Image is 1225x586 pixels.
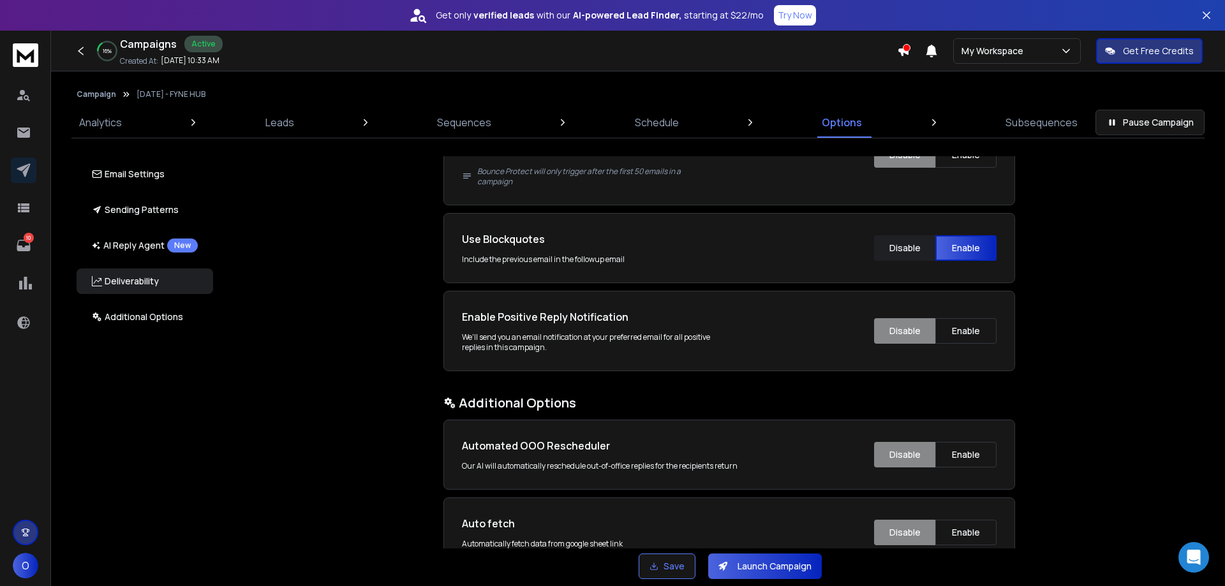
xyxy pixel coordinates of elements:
[961,45,1028,57] p: My Workspace
[24,233,34,243] p: 10
[998,107,1085,138] a: Subsequences
[13,553,38,578] button: O
[429,107,499,138] a: Sequences
[822,115,862,130] p: Options
[635,115,679,130] p: Schedule
[573,9,681,22] strong: AI-powered Lead Finder,
[1095,110,1205,135] button: Pause Campaign
[184,36,223,52] div: Active
[77,89,116,99] button: Campaign
[1123,45,1194,57] p: Get Free Credits
[473,9,534,22] strong: verified leads
[258,107,302,138] a: Leads
[1096,38,1203,64] button: Get Free Credits
[1178,542,1209,573] div: Open Intercom Messenger
[103,47,112,55] p: 16 %
[774,5,816,26] button: Try Now
[71,107,130,138] a: Analytics
[265,115,294,130] p: Leads
[77,161,213,187] button: Email Settings
[436,9,764,22] p: Get only with our starting at $22/mo
[92,168,165,180] p: Email Settings
[13,43,38,67] img: logo
[778,9,812,22] p: Try Now
[79,115,122,130] p: Analytics
[120,36,177,52] h1: Campaigns
[477,166,716,187] p: Bounce Protect will only trigger after the first 50 emails in a campaign
[1006,115,1078,130] p: Subsequences
[161,55,219,66] p: [DATE] 10:33 AM
[814,107,870,138] a: Options
[11,233,36,258] a: 10
[137,89,205,99] p: [DATE] - FYNE HUB
[437,115,491,130] p: Sequences
[627,107,687,138] a: Schedule
[120,56,158,66] p: Created At:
